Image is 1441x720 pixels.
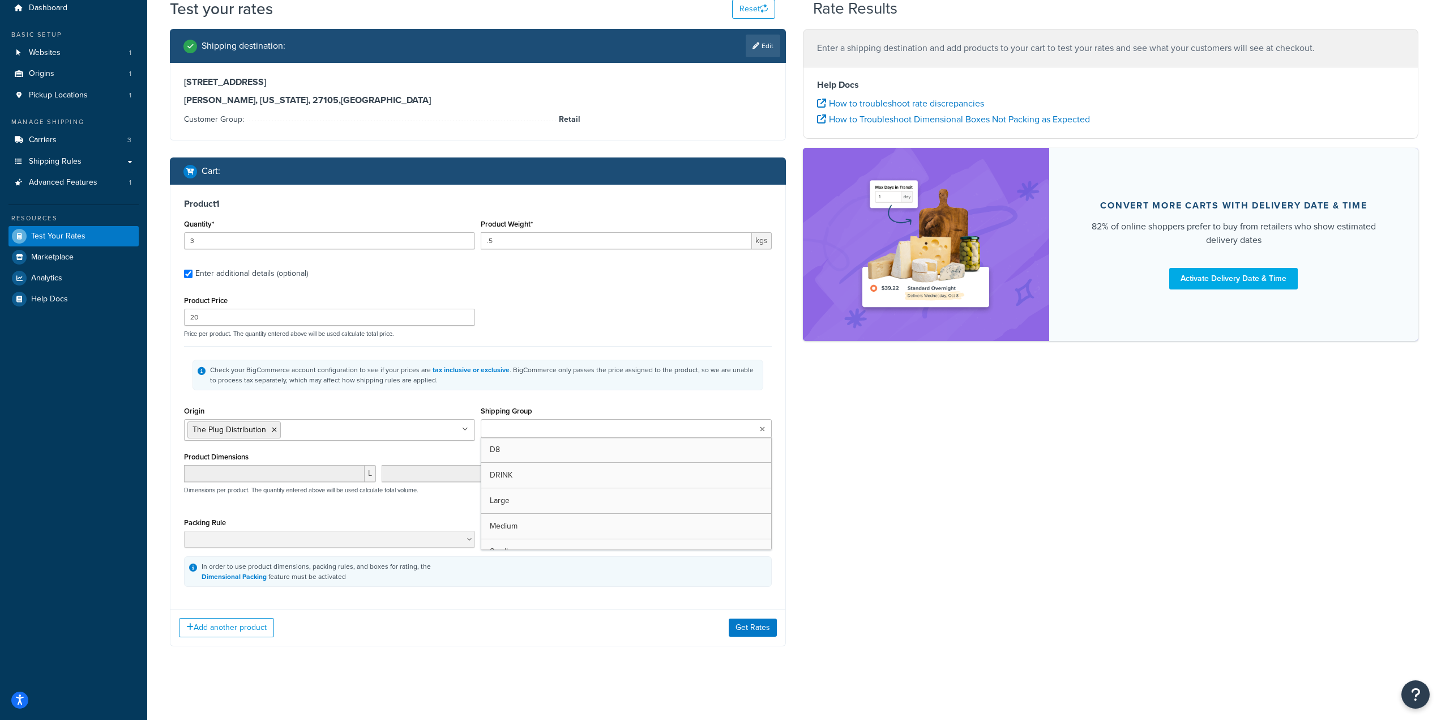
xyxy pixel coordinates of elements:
span: Shipping Rules [29,157,82,167]
div: Enter additional details (optional) [195,266,308,282]
span: Websites [29,48,61,58]
img: feature-image-ddt-36eae7f7280da8017bfb280eaccd9c446f90b1fe08728e4019434db127062ab4.png [855,165,997,324]
a: Carriers3 [8,130,139,151]
span: 1 [129,48,131,58]
span: Medium [490,520,518,532]
label: Shipping Group [481,407,532,415]
label: Product Dimensions [184,453,249,461]
a: Activate Delivery Date & Time [1169,268,1298,289]
li: Origins [8,63,139,84]
span: Advanced Features [29,178,97,188]
span: 1 [129,178,131,188]
span: Large [490,495,510,506]
span: D8 [490,444,500,455]
li: Carriers [8,130,139,151]
a: How to troubleshoot rate discrepancies [817,97,984,110]
input: 0.00 [481,232,752,249]
label: Origin [184,407,204,415]
a: Marketplace [8,247,139,267]
div: Check your BigCommerce account configuration to see if your prices are . BigCommerce only passes ... [210,365,758,385]
span: L [365,465,376,482]
div: In order to use product dimensions, packing rules, and boxes for rating, the feature must be acti... [202,561,431,582]
a: Help Docs [8,289,139,309]
div: Convert more carts with delivery date & time [1100,200,1367,211]
span: Carriers [29,135,57,145]
span: Pickup Locations [29,91,88,100]
span: Customer Group: [184,113,247,125]
span: Marketplace [31,253,74,262]
a: Medium [481,514,771,539]
h3: [STREET_ADDRESS] [184,76,772,88]
a: Pickup Locations1 [8,85,139,106]
p: Dimensions per product. The quantity entered above will be used calculate total volume. [181,486,418,494]
span: Small [490,546,508,557]
h2: Shipping destination : [202,41,285,51]
span: 1 [129,91,131,100]
label: Quantity* [184,220,214,228]
a: DRINK [481,463,771,488]
div: Resources [8,214,139,223]
span: Analytics [31,274,62,283]
button: Get Rates [729,619,777,637]
label: Packing Rule [184,518,226,527]
span: Test Your Rates [31,232,85,241]
a: Origins1 [8,63,139,84]
span: Origins [29,69,54,79]
h3: [PERSON_NAME], [US_STATE], 27105 , [GEOGRAPHIC_DATA] [184,95,772,106]
input: 0.0 [184,232,475,249]
a: tax inclusive or exclusive [433,365,510,375]
span: The Plug Distribution [193,424,266,436]
p: Price per product. The quantity entered above will be used calculate total price. [181,330,775,338]
span: kgs [752,232,772,249]
a: D8 [481,437,771,462]
a: Analytics [8,268,139,288]
li: Pickup Locations [8,85,139,106]
span: Dashboard [29,3,67,13]
span: 1 [129,69,131,79]
h4: Help Docs [817,78,1405,92]
a: Dimensional Packing [202,572,267,582]
span: DRINK [490,469,512,481]
button: Open Resource Center [1401,680,1430,709]
label: Product Weight* [481,220,533,228]
h3: Product 1 [184,198,772,210]
a: Test Your Rates [8,226,139,246]
a: Small [481,539,771,564]
a: Shipping Rules [8,151,139,172]
li: Advanced Features [8,172,139,193]
a: Advanced Features1 [8,172,139,193]
label: Product Price [184,296,228,305]
a: How to Troubleshoot Dimensional Boxes Not Packing as Expected [817,113,1090,126]
h2: Cart : [202,166,220,176]
a: Websites1 [8,42,139,63]
span: 3 [127,135,131,145]
button: Add another product [179,618,274,637]
a: Edit [746,35,780,57]
div: Manage Shipping [8,117,139,127]
input: Enter additional details (optional) [184,270,193,278]
span: Help Docs [31,295,68,304]
span: Retail [556,113,580,126]
div: Basic Setup [8,30,139,40]
li: Websites [8,42,139,63]
div: 82% of online shoppers prefer to buy from retailers who show estimated delivery dates [1076,220,1392,247]
p: Enter a shipping destination and add products to your cart to test your rates and see what your c... [817,40,1405,56]
a: Large [481,488,771,513]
